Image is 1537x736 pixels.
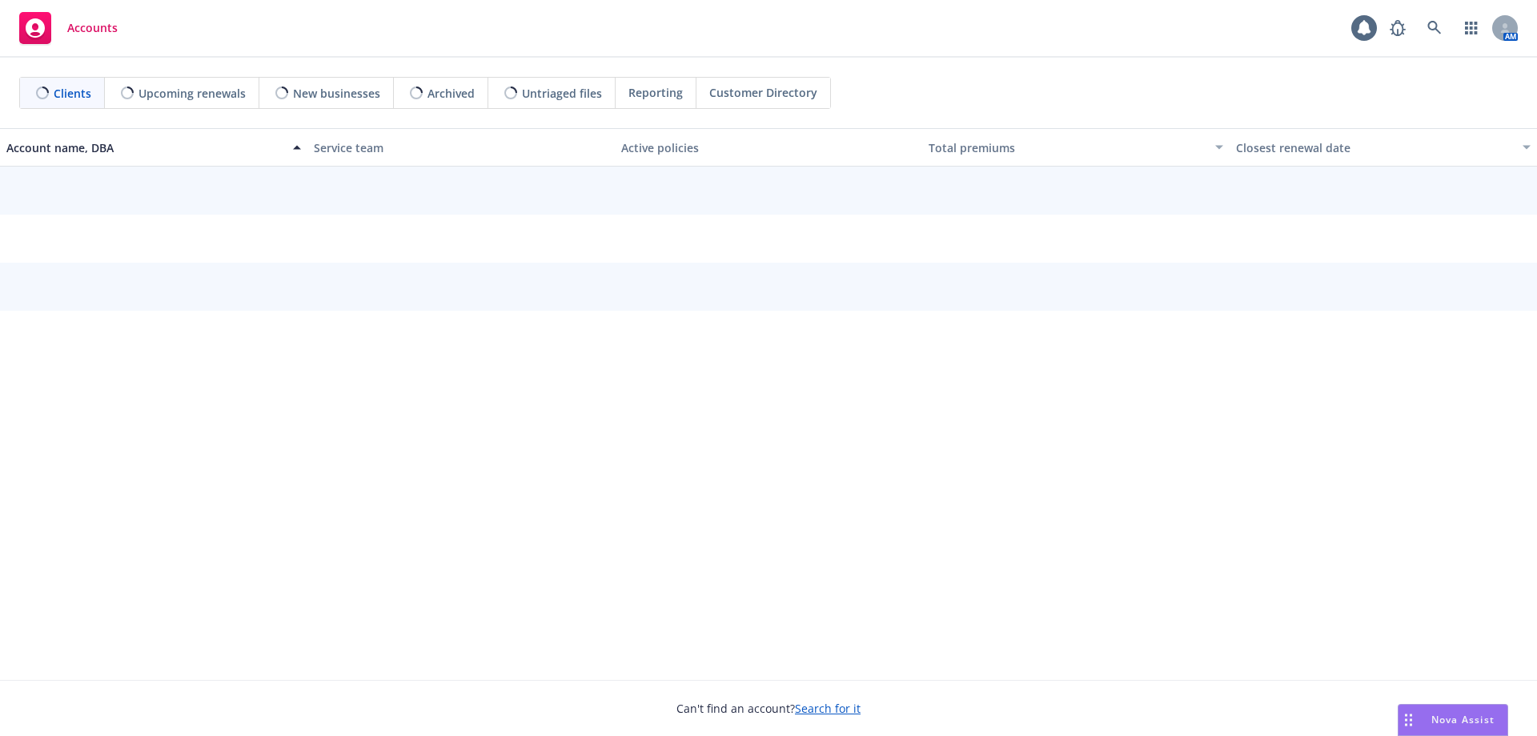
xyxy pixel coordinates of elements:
div: Total premiums [929,139,1206,156]
span: New businesses [293,85,380,102]
span: Reporting [628,84,683,101]
span: Customer Directory [709,84,817,101]
span: Archived [427,85,475,102]
span: Can't find an account? [676,700,861,717]
a: Report a Bug [1382,12,1414,44]
button: Active policies [615,128,922,167]
button: Service team [307,128,615,167]
span: Untriaged files [522,85,602,102]
span: Upcoming renewals [138,85,246,102]
a: Search [1419,12,1451,44]
button: Nova Assist [1398,704,1508,736]
a: Switch app [1455,12,1487,44]
span: Nova Assist [1431,713,1495,726]
a: Accounts [13,6,124,50]
div: Active policies [621,139,916,156]
div: Account name, DBA [6,139,283,156]
div: Closest renewal date [1236,139,1513,156]
span: Accounts [67,22,118,34]
span: Clients [54,85,91,102]
div: Drag to move [1399,705,1419,735]
button: Closest renewal date [1230,128,1537,167]
div: Service team [314,139,608,156]
a: Search for it [795,701,861,716]
button: Total premiums [922,128,1230,167]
